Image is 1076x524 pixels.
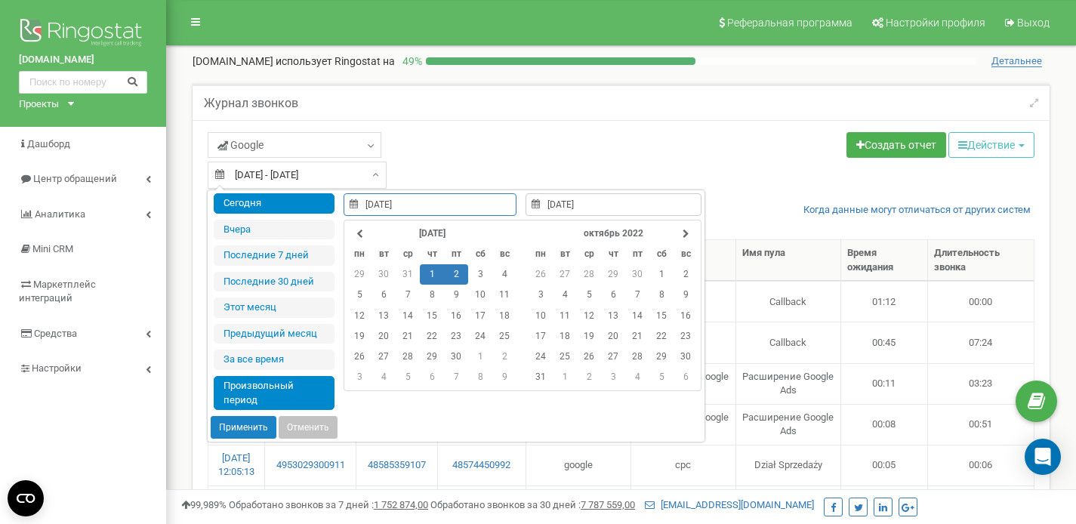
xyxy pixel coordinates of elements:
[492,264,516,285] td: 4
[492,347,516,367] td: 2
[19,71,147,94] input: Поиск по номеру
[1025,439,1061,475] div: Open Intercom Messenger
[649,264,674,285] td: 1
[214,220,335,240] li: Вчера
[276,55,395,67] span: использует Ringostat на
[214,193,335,214] li: Сегодня
[372,264,396,285] td: 30
[492,306,516,326] td: 18
[181,499,227,510] span: 99,989%
[736,240,841,281] th: Имя пула
[218,452,254,478] a: [DATE] 12:05:13
[35,208,85,220] span: Аналитика
[420,367,444,387] td: 6
[347,244,372,264] th: пн
[34,328,77,339] span: Средства
[396,326,420,347] td: 21
[649,367,674,387] td: 5
[396,285,420,305] td: 7
[928,404,1034,445] td: 00:51
[8,480,44,516] button: Open CMP widget
[492,367,516,387] td: 9
[19,97,59,112] div: Проекты
[625,285,649,305] td: 7
[736,445,841,485] td: Dział Sprzedaży
[214,297,335,318] li: Этот месяц
[444,244,468,264] th: пт
[217,137,264,153] span: Google
[841,322,928,362] td: 00:45
[372,223,492,244] th: [DATE]
[625,347,649,367] td: 28
[631,445,736,485] td: cpc
[444,306,468,326] td: 16
[601,347,625,367] td: 27
[362,458,431,473] a: 48585359107
[444,326,468,347] td: 23
[553,347,577,367] td: 25
[674,367,698,387] td: 6
[347,306,372,326] td: 12
[396,367,420,387] td: 5
[396,306,420,326] td: 14
[674,285,698,305] td: 9
[727,17,852,29] span: Реферальная программа
[27,138,70,149] span: Дашборд
[625,244,649,264] th: пт
[649,347,674,367] td: 29
[529,244,553,264] th: пн
[468,326,492,347] td: 24
[214,272,335,292] li: Последние 30 дней
[444,264,468,285] td: 2
[645,499,814,510] a: [EMAIL_ADDRESS][DOMAIN_NAME]
[529,347,553,367] td: 24
[32,362,82,374] span: Настройки
[372,306,396,326] td: 13
[928,281,1034,322] td: 00:00
[374,499,428,510] u: 1 752 874,00
[577,244,601,264] th: ср
[529,306,553,326] td: 10
[347,347,372,367] td: 26
[553,223,674,244] th: октябрь 2022
[32,243,73,254] span: Mini CRM
[347,326,372,347] td: 19
[841,363,928,404] td: 00:11
[649,306,674,326] td: 15
[841,445,928,485] td: 00:05
[674,244,698,264] th: вс
[420,244,444,264] th: чт
[347,264,372,285] td: 29
[468,347,492,367] td: 1
[279,416,338,439] button: Отменить
[214,350,335,370] li: За все время
[928,322,1034,362] td: 07:24
[372,244,396,264] th: вт
[529,367,553,387] td: 31
[674,264,698,285] td: 2
[736,363,841,404] td: Расширение Google Ads
[444,285,468,305] td: 9
[396,244,420,264] th: ср
[529,285,553,305] td: 3
[649,244,674,264] th: сб
[271,458,350,473] a: 4953029300911
[601,306,625,326] td: 13
[444,367,468,387] td: 7
[649,326,674,347] td: 22
[674,306,698,326] td: 16
[19,53,147,67] a: [DOMAIN_NAME]
[846,132,946,158] a: Создать отчет
[492,326,516,347] td: 25
[492,285,516,305] td: 11
[553,285,577,305] td: 4
[444,458,519,473] a: 48574450992
[347,285,372,305] td: 5
[736,281,841,322] td: Callback
[553,306,577,326] td: 11
[625,326,649,347] td: 21
[674,326,698,347] td: 23
[468,285,492,305] td: 10
[214,324,335,344] li: Предыдущий меcяц
[601,264,625,285] td: 29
